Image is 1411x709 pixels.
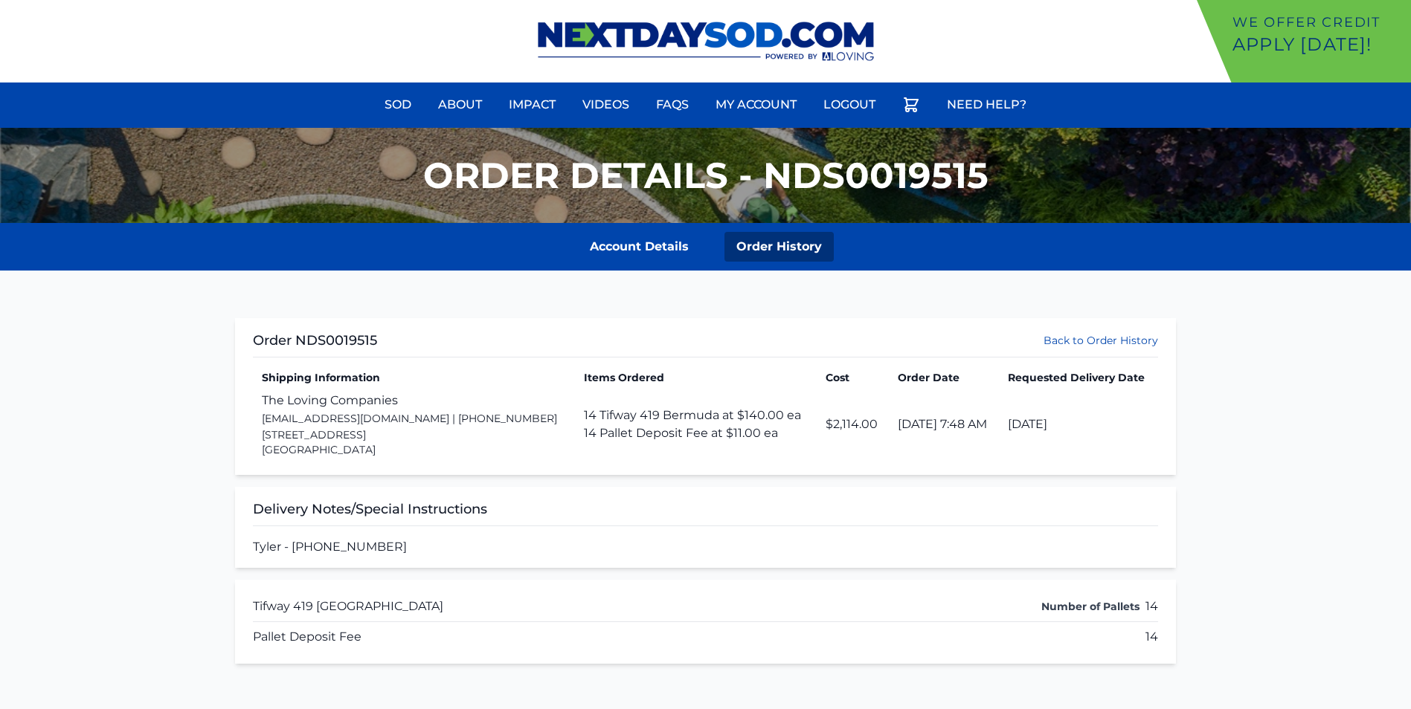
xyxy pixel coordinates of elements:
th: Shipping Information [253,369,575,386]
th: Requested Delivery Date [999,369,1158,386]
span: [EMAIL_ADDRESS][DOMAIN_NAME] | [PHONE_NUMBER] [262,412,557,425]
a: Videos [573,87,638,123]
td: [DATE] [999,386,1158,463]
td: The Loving Companies [253,386,575,463]
address: [STREET_ADDRESS] [GEOGRAPHIC_DATA] [262,427,566,457]
a: Sod [376,87,420,123]
a: Order History [724,232,834,262]
a: Impact [500,87,565,123]
a: About [429,87,491,123]
a: My Account [707,87,806,123]
h3: Delivery Notes/Special Instructions [253,499,1158,526]
p: We offer Credit [1232,12,1405,33]
p: Apply [DATE]! [1232,33,1405,56]
td: [DATE] 7:48 AM [889,386,999,463]
a: Account Details [578,232,701,262]
li: 14 Tifway 419 Bermuda at $140.00 ea [584,407,808,424]
a: Back to Order History [1044,333,1158,348]
a: Need Help? [938,87,1035,123]
th: Cost [817,369,889,386]
span: Pallet Deposit Fee [253,628,361,646]
a: FAQs [647,87,698,123]
li: 14 Pallet Deposit Fee at $11.00 ea [584,424,808,442]
h1: Order Details - NDS0019515 [423,158,989,193]
td: $2,114.00 [817,386,889,463]
a: Logout [814,87,884,123]
th: Items Ordered [575,369,817,386]
span: 14 [1145,628,1158,646]
span: Tifway 419 [GEOGRAPHIC_DATA] [253,598,443,615]
h1: Order NDS0019515 [253,330,377,351]
div: Tyler - [PHONE_NUMBER] [235,487,1176,568]
label: Number of Pallets [1041,599,1140,614]
span: 14 [1145,598,1158,615]
th: Order Date [889,369,999,386]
